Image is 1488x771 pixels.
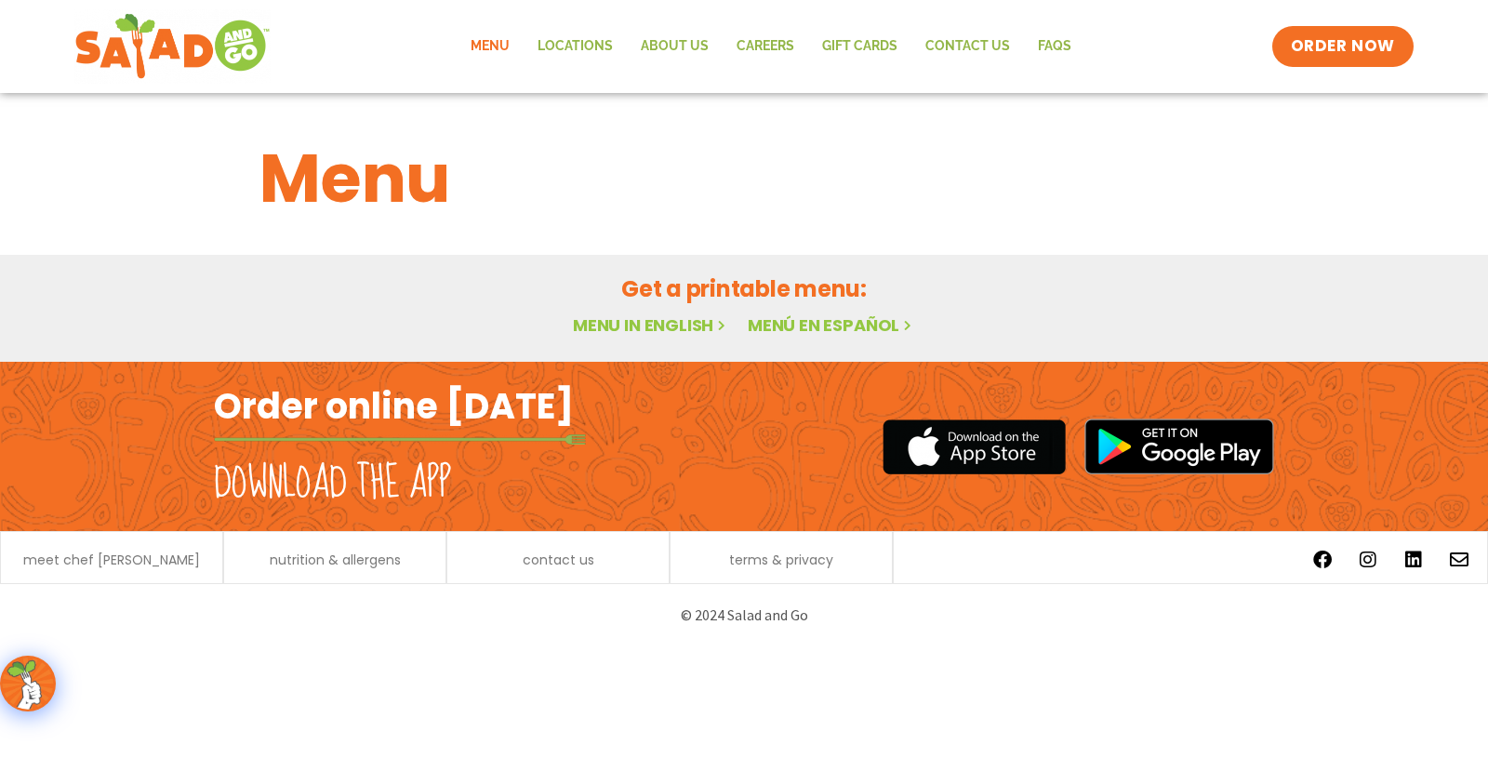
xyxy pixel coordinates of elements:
img: google_play [1084,419,1274,474]
img: wpChatIcon [2,658,54,710]
h2: Get a printable menu: [259,273,1229,305]
a: Menú en español [748,313,915,337]
a: Careers [723,25,808,68]
a: contact us [523,553,594,566]
h1: Menu [259,128,1229,229]
a: About Us [627,25,723,68]
img: new-SAG-logo-768×292 [74,9,271,84]
a: meet chef [PERSON_NAME] [23,553,200,566]
a: nutrition & allergens [270,553,401,566]
a: FAQs [1024,25,1085,68]
nav: Menu [457,25,1085,68]
p: © 2024 Salad and Go [223,603,1265,628]
img: fork [214,434,586,445]
h2: Download the app [214,458,451,510]
a: GIFT CARDS [808,25,911,68]
h2: Order online [DATE] [214,383,574,429]
span: ORDER NOW [1291,35,1395,58]
a: Menu in English [573,313,729,337]
a: terms & privacy [729,553,833,566]
a: Contact Us [911,25,1024,68]
a: Locations [524,25,627,68]
a: ORDER NOW [1272,26,1414,67]
a: Menu [457,25,524,68]
img: appstore [883,417,1066,477]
